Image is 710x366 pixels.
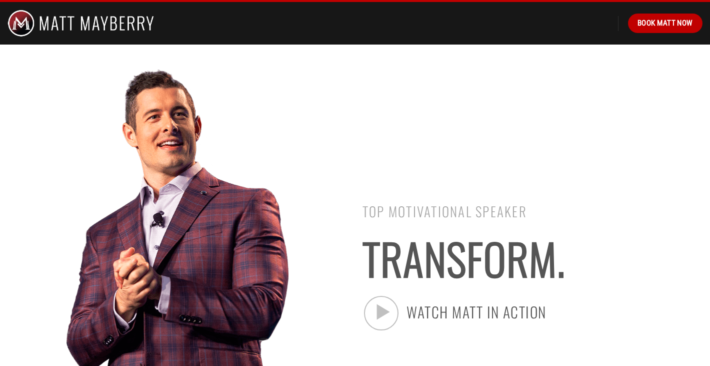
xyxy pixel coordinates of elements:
[406,303,661,321] h2: Watch matt in action
[362,237,702,280] h2: transform.
[628,14,702,33] a: Book Matt Now
[362,201,527,221] span: Top motivational speaker
[7,2,154,45] img: Matt Mayberry
[637,17,693,29] span: Book Matt Now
